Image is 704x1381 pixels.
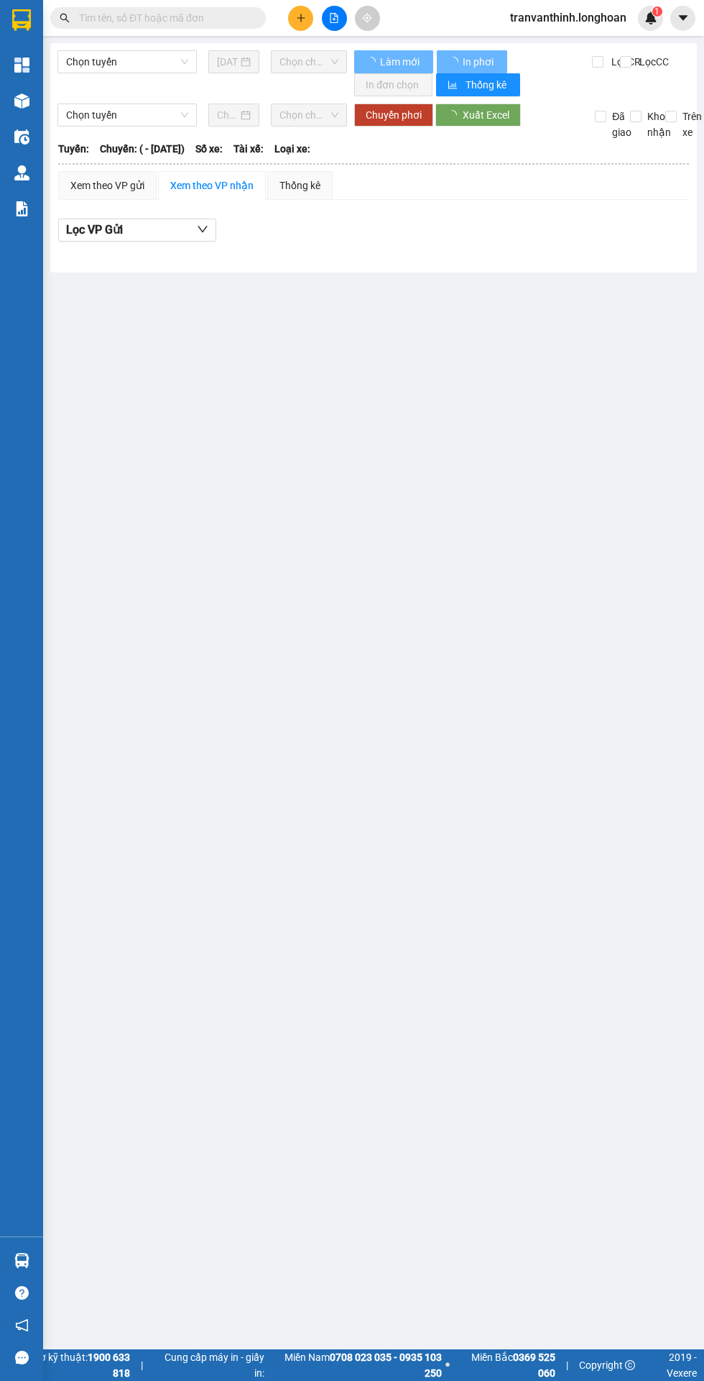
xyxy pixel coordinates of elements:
span: message [15,1351,29,1364]
b: Tuyến: [58,143,89,155]
span: Làm mới [380,54,422,70]
img: warehouse-icon [14,1253,29,1268]
div: Xem theo VP gửi [70,178,144,193]
span: In phơi [463,54,496,70]
span: | [566,1357,568,1373]
button: In phơi [437,50,507,73]
span: Tài xế: [233,141,264,157]
img: logo-vxr [12,9,31,31]
input: Tìm tên, số ĐT hoặc mã đơn [79,10,249,26]
img: dashboard-icon [14,58,29,73]
span: plus [296,13,306,23]
span: Chọn tuyến [66,104,188,126]
img: warehouse-icon [14,129,29,144]
span: notification [15,1318,29,1332]
span: 1 [654,6,659,17]
input: Chọn ngày [217,107,238,123]
span: Loại xe: [274,141,310,157]
span: Số xe: [195,141,223,157]
span: Miền Bắc [453,1349,555,1381]
span: Đã giao [606,109,637,140]
span: down [197,224,208,235]
img: solution-icon [14,201,29,216]
span: tranvanthinh.longhoan [499,9,638,27]
span: | [141,1357,143,1373]
span: Chọn chuyến [279,104,338,126]
button: In đơn chọn [354,73,432,96]
span: bar-chart [448,80,460,91]
input: 11/08/2025 [217,54,238,70]
span: question-circle [15,1286,29,1300]
img: warehouse-icon [14,165,29,180]
button: Xuất Excel [435,104,521,127]
span: Lọc VP Gửi [66,221,123,239]
button: aim [355,6,380,31]
span: loading [366,57,378,67]
button: file-add [322,6,347,31]
span: caret-down [677,12,690,24]
button: caret-down [670,6,695,31]
span: Chọn chuyến [279,51,338,73]
span: loading [448,57,460,67]
sup: 1 [652,6,662,17]
img: icon-new-feature [644,12,657,24]
div: Thống kê [279,178,320,193]
button: Lọc VP Gửi [58,219,216,242]
button: plus [288,6,313,31]
strong: 1900 633 818 [88,1352,130,1379]
span: search [60,13,70,23]
span: Miền Nam [268,1349,442,1381]
img: warehouse-icon [14,93,29,109]
span: aim [362,13,372,23]
span: Thống kê [466,77,509,93]
button: Làm mới [354,50,433,73]
span: Kho nhận [642,109,677,140]
button: Chuyển phơi [354,104,433,127]
span: Lọc CC [634,54,671,70]
span: Lọc CR [606,54,643,70]
strong: 0708 023 035 - 0935 103 250 [330,1352,442,1379]
span: Chọn tuyến [66,51,188,73]
button: bar-chartThống kê [436,73,520,96]
strong: 0369 525 060 [513,1352,555,1379]
div: Xem theo VP nhận [170,178,254,193]
span: Cung cấp máy in - giấy in: [154,1349,264,1381]
span: ⚪️ [445,1362,450,1368]
span: Chuyến: ( - [DATE]) [100,141,185,157]
span: copyright [625,1360,635,1370]
span: file-add [329,13,339,23]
